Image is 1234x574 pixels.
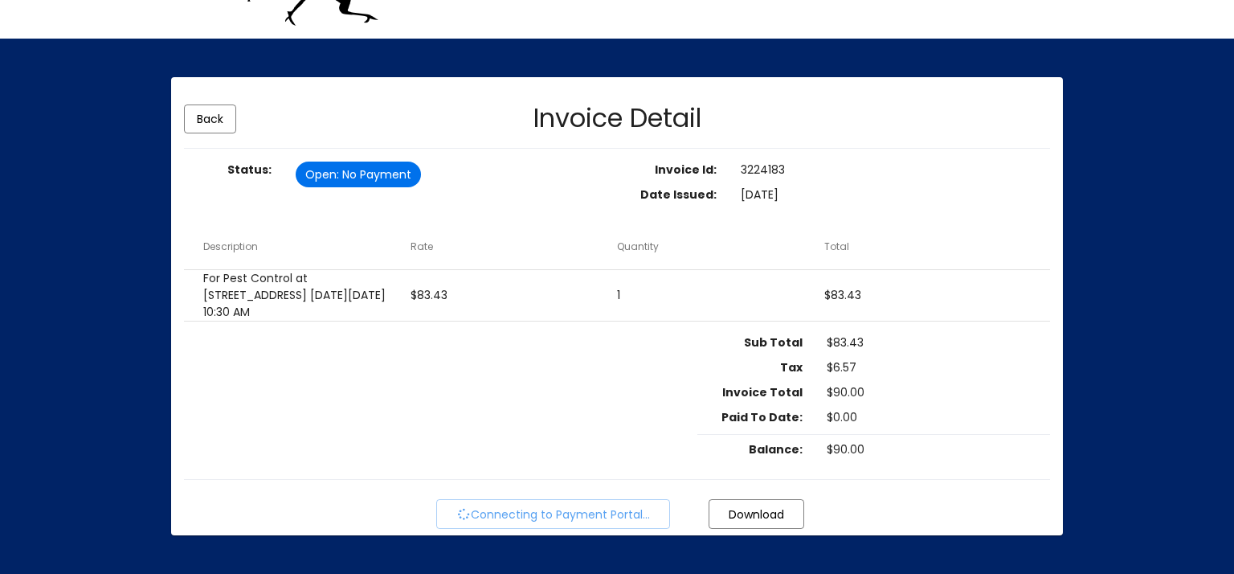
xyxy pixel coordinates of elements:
[203,240,258,254] button: Change sorting for description
[824,287,861,304] span: $83.43
[296,162,421,187] mat-chip: Open
[197,111,223,127] span: Back
[436,499,670,529] button: Pay Invoice
[749,441,803,457] strong: Balance:
[815,441,1050,460] dd: $90.00
[721,409,803,425] strong: Paid To Date:
[184,105,236,133] button: Go Back
[533,105,701,131] h2: Invoice Detail
[617,240,659,254] button: Change sorting for quantity
[411,240,433,254] button: Change sorting for rate
[456,506,650,523] span: Connecting to Payment Portal...
[203,270,411,321] span: For Pest Control at [STREET_ADDRESS] [DATE][DATE] 10:30 AM
[640,187,717,203] strong: Date Issued:
[709,499,804,529] button: Print Invoice
[729,506,784,523] span: Download
[824,240,849,254] button: Change sorting for netAmount
[741,162,785,178] span: 3224183
[815,334,1050,353] dd: $83.43
[744,334,803,351] strong: Sub Total
[780,359,803,375] strong: Tax
[729,187,1063,205] dd: [DATE]
[617,287,620,304] span: 1
[815,409,1050,428] dd: $0.00
[815,359,1050,378] dd: $6.57
[722,384,803,400] strong: Invoice Total
[337,166,411,183] span: : No Payment
[411,287,447,304] span: $83.43
[655,162,717,178] strong: Invoice Id:
[227,162,272,178] strong: Status:
[815,384,1050,403] dd: $90.00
